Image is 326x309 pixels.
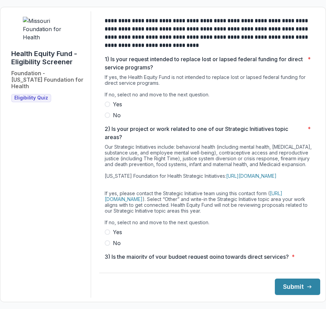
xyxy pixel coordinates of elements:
[113,239,121,247] span: No
[105,144,315,228] div: Our Strategic Initiatives include: behavioral health (including mental health, [MEDICAL_DATA], su...
[105,253,289,261] p: 3) Is the majority of your budget request going towards direct services?
[105,55,305,71] p: 1) Is your request intended to replace lost or lapsed federal funding for direct service programs?
[11,50,85,66] h1: Health Equity Fund - Eligibility Screener
[11,70,85,90] h2: Foundation - [US_STATE] Foundation for Health
[105,190,282,202] a: [URL][DOMAIN_NAME]
[23,17,74,41] img: Missouri Foundation for Health
[113,100,122,108] span: Yes
[105,125,305,141] p: 2) Is your project or work related to one of our Strategic Initiatives topic areas?
[226,173,277,179] a: [URL][DOMAIN_NAME]
[275,279,320,295] button: Submit
[14,95,48,101] span: Eligibility Quiz
[113,111,121,119] span: No
[105,74,315,100] div: If yes, the Health Equity Fund is not intended to replace lost or lapsed federal funding for dire...
[113,228,122,236] span: Yes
